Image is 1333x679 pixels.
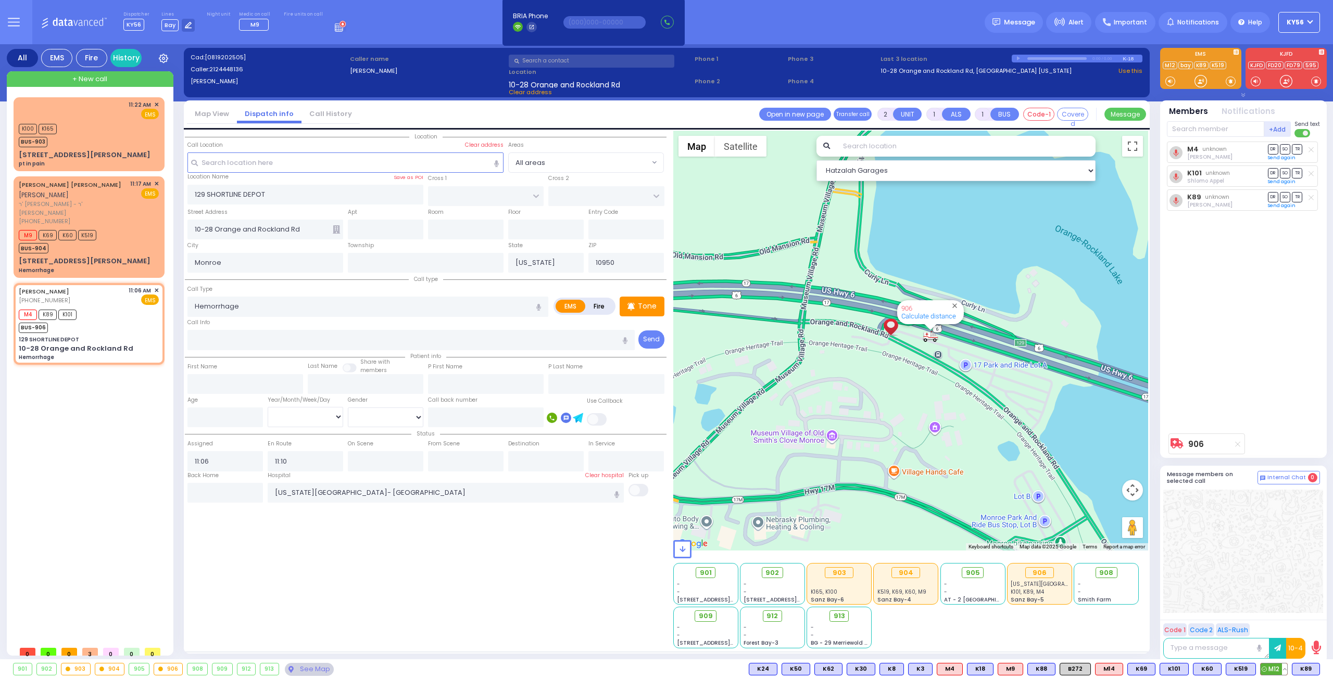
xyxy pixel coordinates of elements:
span: [PHONE_NUMBER] [19,296,70,304]
span: All areas [515,158,545,168]
label: From Scene [428,440,460,448]
span: 0 [61,648,77,656]
button: Close [950,301,960,311]
label: Areas [508,141,524,149]
button: Show street map [678,136,715,157]
div: ALS [998,663,1023,675]
a: K519 [1210,61,1226,69]
div: BLS [1226,663,1256,675]
span: - [744,580,747,588]
span: K519 [78,230,96,240]
span: 11:22 AM [129,101,151,109]
a: Open in new page [759,108,831,121]
div: [STREET_ADDRESS][PERSON_NAME] [19,256,150,266]
span: Help [1248,18,1262,27]
span: - [1078,580,1081,588]
label: Location Name [187,173,229,181]
a: 10-28 Orange and Rockland Rd, [GEOGRAPHIC_DATA] [US_STATE] [881,67,1072,75]
div: BLS [1193,663,1222,675]
div: K62 [814,663,842,675]
div: pt in pain [19,160,45,168]
span: AT - 2 [GEOGRAPHIC_DATA] [944,596,1021,604]
span: DR [1268,168,1278,178]
label: City [187,241,198,250]
span: - [811,631,814,639]
span: - [944,588,947,596]
button: Toggle fullscreen view [1122,136,1143,157]
span: EMS [141,188,159,199]
label: Pick up [628,471,648,480]
a: FD20 [1266,61,1284,69]
a: 906 [1188,440,1204,448]
img: comment-alt.png [1260,476,1265,481]
label: Floor [508,208,521,216]
a: Call History [301,109,360,119]
span: KY56 [123,19,144,31]
label: P First Name [428,363,462,371]
span: [STREET_ADDRESS][PERSON_NAME] [677,639,775,647]
div: K88 [1027,663,1055,675]
span: K165, K100 [811,588,837,596]
span: 10-28 Orange and Rockland Rd [509,80,620,88]
span: - [744,588,747,596]
div: B272 [1060,663,1091,675]
img: message.svg [992,18,1000,26]
button: ALS-Rush [1216,623,1250,636]
label: Hospital [268,471,291,480]
div: K8 [879,663,904,675]
span: M4 [19,310,37,320]
span: 0 [41,648,56,656]
label: Room [428,208,444,216]
label: Medic on call [239,11,272,18]
span: K101, K89, M4 [1011,588,1044,596]
span: Location [409,133,443,140]
a: 906 [901,304,912,312]
span: Patient info [405,352,446,360]
img: Google [676,537,710,550]
span: Sanz Bay-6 [811,596,844,604]
label: Street Address [187,208,228,216]
div: BLS [908,663,933,675]
p: Tone [638,301,657,312]
button: Send [638,330,664,349]
div: Hemorrhage [19,266,54,274]
div: K3 [908,663,933,675]
span: Phone 4 [788,77,877,86]
span: [STREET_ADDRESS][PERSON_NAME] [744,596,842,604]
h5: Message members on selected call [1167,471,1257,484]
span: 0 [1308,473,1317,482]
label: First Name [187,363,217,371]
span: ✕ [154,180,159,188]
div: EMS [41,49,72,67]
span: New York Presbyterian Hospital- Columbia Campus [1011,580,1156,588]
input: (000)000-00000 [563,16,646,29]
label: Entry Code [588,208,618,216]
input: Search a contact [509,55,674,68]
label: On Scene [348,440,373,448]
div: BLS [1027,663,1055,675]
span: 3 [82,648,98,656]
span: Joel Witriol [1187,201,1233,209]
span: [STREET_ADDRESS][PERSON_NAME] [677,596,775,604]
div: M9 [998,663,1023,675]
span: - [944,580,947,588]
span: 0 [20,648,35,656]
span: TR [1292,168,1302,178]
span: - [1078,588,1081,596]
label: Caller name [350,55,506,63]
span: - [677,623,680,631]
span: 11:17 AM [130,180,151,188]
div: Fire [76,49,107,67]
label: Clear address [465,141,504,149]
span: unknown [1205,193,1229,201]
a: bay [1178,61,1193,69]
label: En Route [268,440,292,448]
span: Message [1004,17,1035,28]
span: K101 [58,310,77,320]
span: TR [1292,144,1302,154]
div: All [7,49,38,67]
span: 908 [1099,568,1113,578]
label: In Service [588,440,615,448]
span: 0 [145,648,160,656]
div: Year/Month/Week/Day [268,396,343,404]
